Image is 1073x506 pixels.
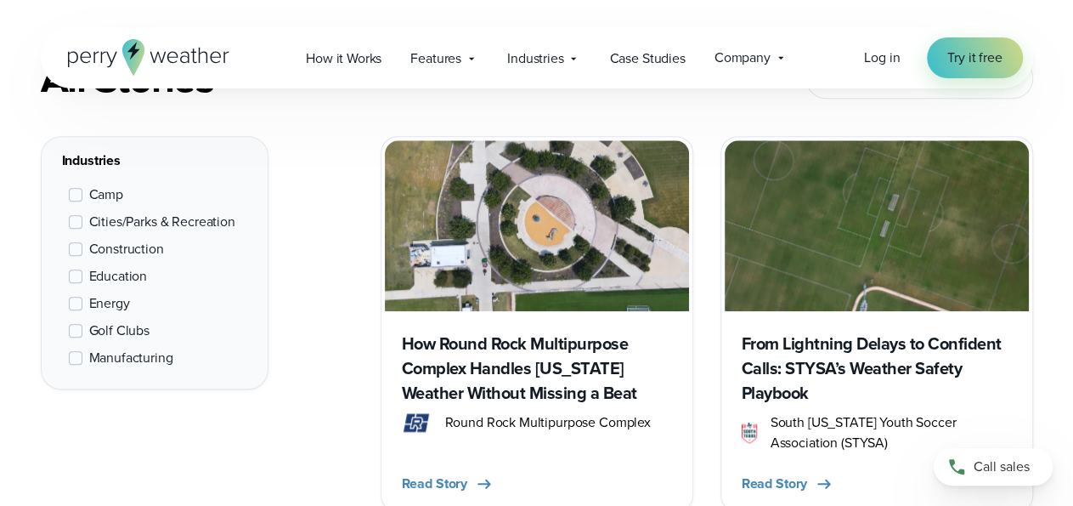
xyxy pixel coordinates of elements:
span: Education [89,266,148,287]
h3: From Lightning Delays to Confident Calls: STYSA’s Weather Safety Playbook [742,332,1012,406]
a: Case Studies [595,41,699,76]
span: Camp [89,185,123,205]
img: round rock [402,412,432,433]
span: Log in [864,48,900,67]
span: Company [714,48,771,68]
span: Manufacturing [89,348,173,368]
span: Read Story [742,474,807,494]
span: How it Works [306,48,381,69]
span: South [US_STATE] Youth Soccer Association (STYSA) [771,412,1012,453]
a: Call sales [934,448,1053,486]
img: STYSA [742,423,757,443]
span: Energy [89,293,130,314]
span: Features [410,48,461,69]
span: Try it free [947,48,1002,68]
a: How it Works [291,41,396,76]
span: Case Studies [609,48,685,69]
span: Golf Clubs [89,321,150,341]
span: Call sales [974,457,1030,477]
h3: How Round Rock Multipurpose Complex Handles [US_STATE] Weather Without Missing a Beat [402,332,672,406]
span: Read Story [402,474,467,494]
span: Round Rock Multipurpose Complex [444,412,650,433]
img: Round Rock Complex [385,140,689,311]
button: Read Story [742,474,834,494]
a: Try it free [927,37,1022,78]
div: All Stories [41,54,693,102]
button: Read Story [402,474,494,494]
span: Industries [507,48,563,69]
span: Cities/Parks & Recreation [89,212,235,232]
div: Industries [62,151,247,171]
span: Construction [89,239,164,259]
a: Log in [864,48,900,68]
